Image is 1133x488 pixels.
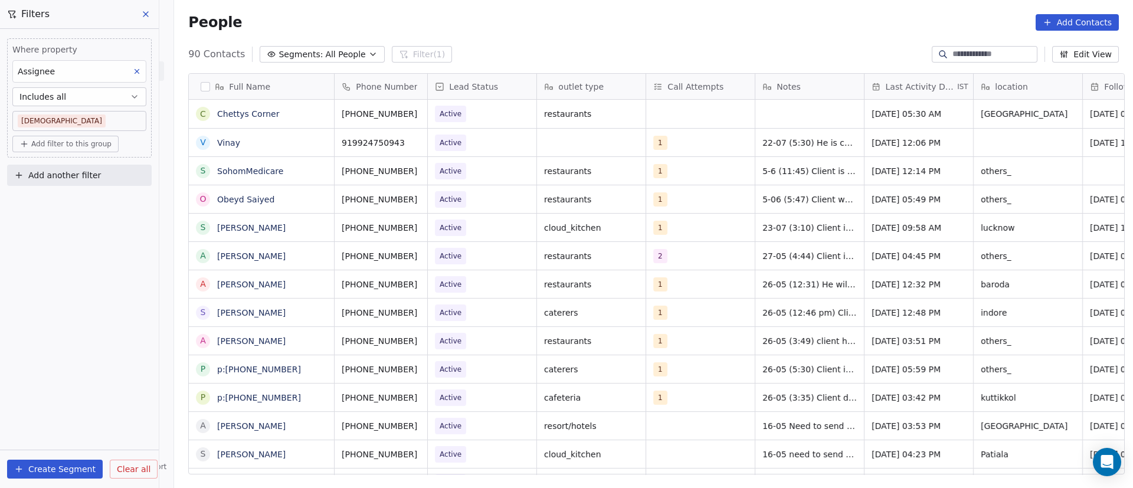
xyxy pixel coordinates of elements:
[981,194,1075,205] span: others_
[537,74,646,99] div: outlet type
[762,335,857,347] span: 26-05 (3:49) client have a restaurant and he is planning for cafe also before online demo he need...
[440,165,461,177] span: Active
[872,108,966,120] span: [DATE] 05:30 AM
[981,335,1075,347] span: others_
[653,249,667,263] span: 2
[342,335,420,347] span: [PHONE_NUMBER]
[342,250,420,262] span: [PHONE_NUMBER]
[335,74,427,99] div: Phone Number
[217,109,279,119] a: Chettys Corner
[217,421,286,431] a: [PERSON_NAME]
[872,250,966,262] span: [DATE] 04:45 PM
[981,307,1075,319] span: indore
[872,194,966,205] span: [DATE] 05:49 PM
[200,108,206,120] div: C
[995,81,1028,93] span: location
[544,307,638,319] span: caterers
[201,391,205,404] div: p
[201,250,207,262] div: A
[279,48,323,61] span: Segments:
[449,81,498,93] span: Lead Status
[342,165,420,177] span: [PHONE_NUMBER]
[558,81,604,93] span: outlet type
[981,222,1075,234] span: lucknow
[981,165,1075,177] span: others_
[342,420,420,432] span: [PHONE_NUMBER]
[217,195,274,204] a: Obeyd Saiyed
[217,365,301,374] a: p:[PHONE_NUMBER]
[981,108,1075,120] span: [GEOGRAPHIC_DATA]
[544,363,638,375] span: caterers
[188,47,245,61] span: 90 Contacts
[440,420,461,432] span: Active
[201,448,206,460] div: S
[440,250,461,262] span: Active
[653,334,667,348] span: 1
[342,194,420,205] span: [PHONE_NUMBER]
[762,250,857,262] span: 27-05 (4:44) Client is not answering the calls and send details on whatsapp, 27-05 (4:50) I got t...
[872,420,966,432] span: [DATE] 03:53 PM
[981,392,1075,404] span: kuttikkol
[653,136,667,150] span: 1
[200,193,207,205] div: O
[762,194,857,205] span: 5-06 (5:47) Client want physical demo and he will call me [DATE]
[1093,448,1121,476] div: Open Intercom Messenger
[653,391,667,405] span: 1
[217,450,286,459] a: [PERSON_NAME]
[872,307,966,319] span: [DATE] 12:48 PM
[872,335,966,347] span: [DATE] 03:51 PM
[440,307,461,319] span: Active
[440,222,461,234] span: Active
[762,222,857,234] span: 23-07 (3:10) Client is interested and need details on wa first and then he will call me back for ...
[325,48,365,61] span: All People
[872,448,966,460] span: [DATE] 04:23 PM
[544,420,638,432] span: resort/hotels
[981,420,1075,432] span: [GEOGRAPHIC_DATA]
[653,192,667,207] span: 1
[957,82,968,91] span: IST
[201,306,206,319] div: s
[762,307,857,319] span: 26-05 (12:46 pm) Client have catering businees he need device for italian cuisine to serve in wed...
[201,136,207,149] div: V
[872,222,966,234] span: [DATE] 09:58 AM
[981,363,1075,375] span: others_
[755,74,864,99] div: Notes
[217,138,240,148] a: Vinay
[762,279,857,290] span: 26-05 (12:31) He will call me back in 10 mints
[1052,46,1119,63] button: Edit View
[1036,14,1119,31] button: Add Contacts
[872,392,966,404] span: [DATE] 03:42 PM
[189,74,334,99] div: Full Name
[872,165,966,177] span: [DATE] 12:14 PM
[440,194,461,205] span: Active
[342,392,420,404] span: [PHONE_NUMBER]
[872,137,966,149] span: [DATE] 12:06 PM
[981,279,1075,290] span: baroda
[762,137,857,149] span: 22-07 (5:30) He is coming next week before that he will call me for onsite demo date and time
[217,336,286,346] a: [PERSON_NAME]
[440,392,461,404] span: Active
[653,164,667,178] span: 1
[189,100,335,475] div: grid
[188,14,242,31] span: People
[544,108,638,120] span: restaurants
[544,448,638,460] span: cloud_kitchen
[217,223,286,232] a: [PERSON_NAME]
[653,362,667,376] span: 1
[762,165,857,177] span: 5-6 (11:45) Client is interested for On2Eats. Send details on whatsapp and share client details t...
[201,335,207,347] div: A
[342,307,420,319] span: [PHONE_NUMBER]
[440,137,461,149] span: Active
[201,278,207,290] div: a
[342,363,420,375] span: [PHONE_NUMBER]
[201,165,206,177] div: S
[762,420,857,432] span: 16-05 Need to send product details on whatsapp
[981,250,1075,262] span: others_
[653,277,667,292] span: 1
[440,108,461,120] span: Active
[342,279,420,290] span: [PHONE_NUMBER]
[217,166,283,176] a: SohomMedicare
[201,420,207,432] div: A
[544,279,638,290] span: restaurants
[544,222,638,234] span: cloud_kitchen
